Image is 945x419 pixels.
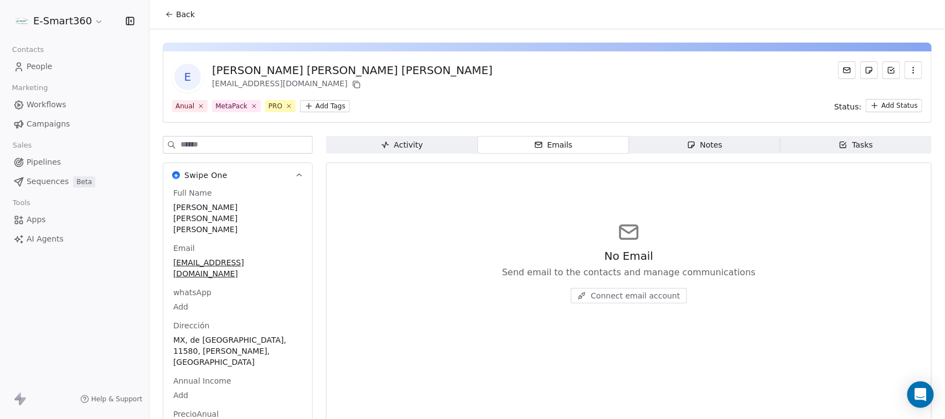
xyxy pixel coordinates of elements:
[7,80,53,96] span: Marketing
[173,257,302,279] span: [EMAIL_ADDRESS][DOMAIN_NAME]
[175,101,194,111] div: Anual
[163,163,312,187] button: Swipe OneSwipe One
[16,14,29,28] img: -.png
[173,334,302,368] span: MX, de [GEOGRAPHIC_DATA], 11580, [PERSON_NAME], [GEOGRAPHIC_DATA]
[171,187,214,198] span: Full Name
[212,78,493,91] div: [EMAIL_ADDRESS][DOMAIN_NAME]
[839,139,873,151] div: Tasks
[300,100,350,112] button: Add Tags
[27,61,53,72] span: People
[27,233,64,245] span: AI Agents
[158,4,202,24] button: Back
[591,290,680,301] span: Connect email account
[27,156,61,168] span: Pipelines
[13,12,106,30] button: E-Smart360
[171,243,197,254] span: Email
[173,202,302,235] span: [PERSON_NAME] [PERSON_NAME] [PERSON_NAME]
[73,176,95,187] span: Beta
[268,101,282,111] div: PRO
[571,288,686,303] button: Connect email account
[834,101,861,112] span: Status:
[212,62,493,78] div: [PERSON_NAME] [PERSON_NAME] [PERSON_NAME]
[27,118,70,130] span: Campaigns
[173,301,302,312] span: Add
[9,115,140,133] a: Campaigns
[27,176,69,187] span: Sequences
[9,172,140,191] a: SequencesBeta
[907,381,934,408] div: Open Intercom Messenger
[9,230,140,248] a: AI Agents
[866,99,922,112] button: Add Status
[9,153,140,171] a: Pipelines
[173,390,302,401] span: Add
[215,101,247,111] div: MetaPack
[184,170,228,181] span: Swipe One
[7,41,49,58] span: Contacts
[27,214,46,226] span: Apps
[33,14,92,28] span: E-Smart360
[8,195,35,211] span: Tools
[687,139,722,151] div: Notes
[381,139,423,151] div: Activity
[171,375,234,386] span: Annual Income
[502,266,756,279] span: Send email to the contacts and manage communications
[80,395,142,404] a: Help & Support
[8,137,37,154] span: Sales
[172,171,180,179] img: Swipe One
[605,248,653,264] span: No Email
[176,9,195,20] span: Back
[27,99,66,111] span: Workflows
[91,395,142,404] span: Help & Support
[171,320,211,331] span: Dirección
[171,287,214,298] span: whatsApp
[9,211,140,229] a: Apps
[9,96,140,114] a: Workflows
[174,64,201,90] span: E
[9,57,140,76] a: People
